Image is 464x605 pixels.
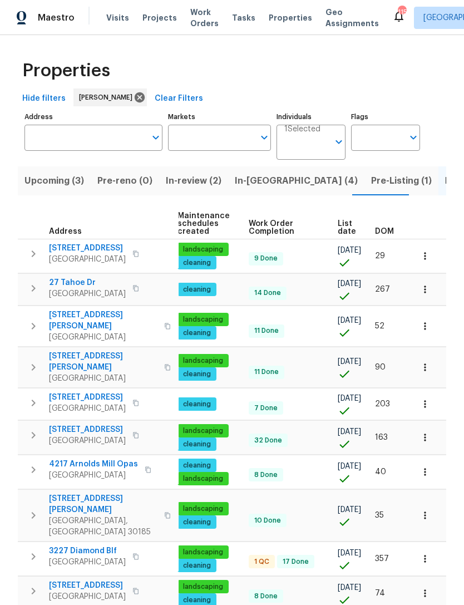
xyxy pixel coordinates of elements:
[250,592,282,601] span: 8 Done
[179,561,215,570] span: cleaning
[49,435,126,446] span: [GEOGRAPHIC_DATA]
[49,351,157,373] span: [STREET_ADDRESS][PERSON_NAME]
[190,7,219,29] span: Work Orders
[375,400,390,408] span: 203
[49,228,82,235] span: Address
[338,395,361,402] span: [DATE]
[398,7,406,18] div: 115
[351,114,420,120] label: Flags
[49,392,126,403] span: [STREET_ADDRESS]
[142,12,177,23] span: Projects
[179,596,215,605] span: cleaning
[150,88,208,109] button: Clear Filters
[338,506,361,514] span: [DATE]
[49,288,126,299] span: [GEOGRAPHIC_DATA]
[375,511,384,519] span: 35
[22,92,66,106] span: Hide filters
[49,254,126,265] span: [GEOGRAPHIC_DATA]
[375,363,386,371] span: 90
[179,474,228,484] span: landscaping
[24,173,84,189] span: Upcoming (3)
[49,424,126,435] span: [STREET_ADDRESS]
[177,212,230,235] span: Maintenance schedules created
[49,403,126,414] span: [GEOGRAPHIC_DATA]
[250,288,285,298] span: 14 Done
[49,309,157,332] span: [STREET_ADDRESS][PERSON_NAME]
[73,88,147,106] div: [PERSON_NAME]
[338,220,356,235] span: List date
[18,88,70,109] button: Hide filters
[338,463,361,470] span: [DATE]
[179,504,228,514] span: landscaping
[338,584,361,592] span: [DATE]
[49,591,126,602] span: [GEOGRAPHIC_DATA]
[338,549,361,557] span: [DATE]
[250,326,283,336] span: 11 Done
[325,7,379,29] span: Geo Assignments
[250,367,283,377] span: 11 Done
[22,65,110,76] span: Properties
[338,358,361,366] span: [DATE]
[250,436,287,445] span: 32 Done
[49,332,157,343] span: [GEOGRAPHIC_DATA]
[179,285,215,294] span: cleaning
[338,428,361,436] span: [DATE]
[179,426,228,436] span: landscaping
[49,373,157,384] span: [GEOGRAPHIC_DATA]
[338,317,361,324] span: [DATE]
[249,220,319,235] span: Work Order Completion
[179,461,215,470] span: cleaning
[179,328,215,338] span: cleaning
[375,434,388,441] span: 163
[179,370,215,379] span: cleaning
[179,258,215,268] span: cleaning
[179,582,228,592] span: landscaping
[284,125,320,134] span: 1 Selected
[179,400,215,409] span: cleaning
[49,515,157,538] span: [GEOGRAPHIC_DATA], [GEOGRAPHIC_DATA] 30185
[79,92,137,103] span: [PERSON_NAME]
[250,470,282,480] span: 8 Done
[269,12,312,23] span: Properties
[371,173,432,189] span: Pre-Listing (1)
[375,322,384,330] span: 52
[179,518,215,527] span: cleaning
[49,580,126,591] span: [STREET_ADDRESS]
[179,440,215,449] span: cleaning
[179,315,228,324] span: landscaping
[278,557,313,567] span: 17 Done
[338,280,361,288] span: [DATE]
[250,557,274,567] span: 1 QC
[232,14,255,22] span: Tasks
[250,404,282,413] span: 7 Done
[375,228,394,235] span: DOM
[375,468,386,476] span: 40
[331,134,347,150] button: Open
[155,92,203,106] span: Clear Filters
[179,548,228,557] span: landscaping
[375,555,389,563] span: 357
[375,252,385,260] span: 29
[166,173,221,189] span: In-review (2)
[106,12,129,23] span: Visits
[179,245,228,254] span: landscaping
[49,470,138,481] span: [GEOGRAPHIC_DATA]
[49,277,126,288] span: 27 Tahoe Dr
[179,356,228,366] span: landscaping
[38,12,75,23] span: Maestro
[375,286,390,293] span: 267
[97,173,152,189] span: Pre-reno (0)
[375,589,385,597] span: 74
[168,114,272,120] label: Markets
[24,114,162,120] label: Address
[250,254,282,263] span: 9 Done
[49,459,138,470] span: 4217 Arnolds Mill Opas
[250,516,285,525] span: 10 Done
[277,114,345,120] label: Individuals
[49,243,126,254] span: [STREET_ADDRESS]
[406,130,421,145] button: Open
[49,545,126,557] span: 3227 Diamond Blf
[235,173,358,189] span: In-[GEOGRAPHIC_DATA] (4)
[256,130,272,145] button: Open
[338,247,361,254] span: [DATE]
